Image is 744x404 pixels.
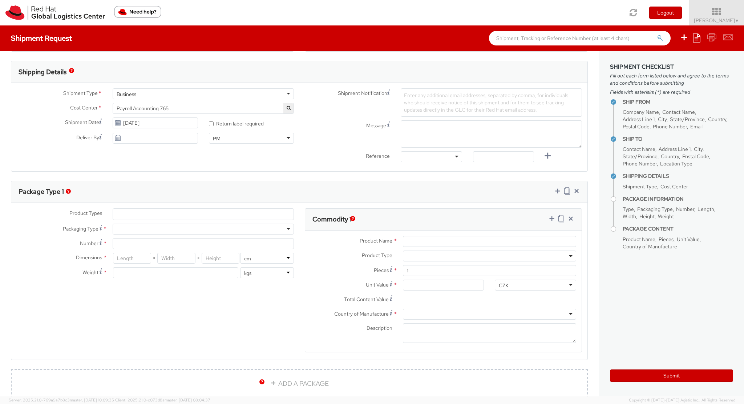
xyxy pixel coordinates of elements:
[117,105,290,112] span: Payroll Accounting 765
[113,253,151,264] input: Length
[19,68,66,76] h3: Shipping Details
[623,136,733,142] h4: Ship To
[63,89,98,98] span: Shipment Type
[499,282,509,289] div: CZK
[9,397,114,403] span: Server: 2025.21.0-769a9a7b8c3
[623,183,657,190] span: Shipment Type
[623,213,636,220] span: Width
[374,267,389,273] span: Pieces
[11,34,72,42] h4: Shipment Request
[623,109,659,115] span: Company Name
[660,183,688,190] span: Cost Center
[660,160,692,167] span: Location Type
[70,104,98,112] span: Cost Center
[312,216,352,223] h3: Commodity 1
[76,134,99,141] span: Deliver By
[735,18,739,24] span: ▼
[694,17,739,24] span: [PERSON_NAME]
[344,296,389,303] span: Total Content Value
[623,146,655,152] span: Contact Name
[113,103,294,114] span: Payroll Accounting 765
[623,123,650,130] span: Postal Code
[366,281,389,288] span: Unit Value
[623,206,634,212] span: Type
[610,88,733,96] span: Fields with asterisks (*) are required
[338,89,387,97] span: Shipment Notification
[623,243,677,250] span: Country of Manufacture
[623,173,733,179] h4: Shipping Details
[5,5,105,20] img: rh-logistics-00dfa346123c4ec078e1.svg
[11,369,588,398] a: ADD A PACKAGE
[682,153,709,160] span: Postal Code
[367,325,392,331] span: Description
[677,236,700,243] span: Unit Value
[115,397,210,403] span: Client: 2025.21.0-c073d8a
[690,123,703,130] span: Email
[65,119,99,126] span: Shipment Date
[658,116,667,123] span: City
[637,206,673,212] span: Packaging Type
[165,397,210,403] span: master, [DATE] 08:04:37
[670,116,705,123] span: State/Province
[80,240,98,247] span: Number
[151,253,157,264] span: X
[610,369,733,382] button: Submit
[649,7,682,19] button: Logout
[623,160,657,167] span: Phone Number
[114,6,161,18] button: Need help?
[662,109,695,115] span: Contact Name
[360,237,392,244] span: Product Name
[676,206,694,212] span: Number
[69,210,102,216] span: Product Types
[629,397,735,403] span: Copyright © [DATE]-[DATE] Agistix Inc., All Rights Reserved
[82,269,98,276] span: Weight
[195,253,202,264] span: X
[76,254,102,261] span: Dimensions
[658,213,674,220] span: Weight
[623,153,658,160] span: State/Province
[209,119,265,127] label: Return label required
[489,31,671,45] input: Shipment, Tracking or Reference Number (at least 4 chars)
[19,188,64,195] h3: Package Type 1
[659,146,691,152] span: Address Line 1
[117,91,136,98] div: Business
[157,253,195,264] input: Width
[708,116,726,123] span: Country
[623,116,655,123] span: Address Line 1
[653,123,687,130] span: Phone Number
[661,153,679,160] span: Country
[623,99,733,105] h4: Ship From
[334,311,389,317] span: Country of Manufacture
[639,213,655,220] span: Height
[213,135,221,142] div: PM
[623,236,655,243] span: Product Name
[623,226,733,232] h4: Package Content
[623,196,733,202] h4: Package Information
[362,252,392,259] span: Product Type
[694,146,703,152] span: City
[70,397,114,403] span: master, [DATE] 10:09:35
[610,64,733,70] h3: Shipment Checklist
[659,236,674,243] span: Pieces
[366,122,386,129] span: Message
[202,253,239,264] input: Height
[209,121,214,126] input: Return label required
[610,72,733,87] span: Fill out each form listed below and agree to the terms and conditions before submitting
[697,206,714,212] span: Length
[366,153,390,159] span: Reference
[404,92,568,113] span: Enter any additional email addresses, separated by comma, for individuals who should receive noti...
[63,225,98,232] span: Packaging Type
